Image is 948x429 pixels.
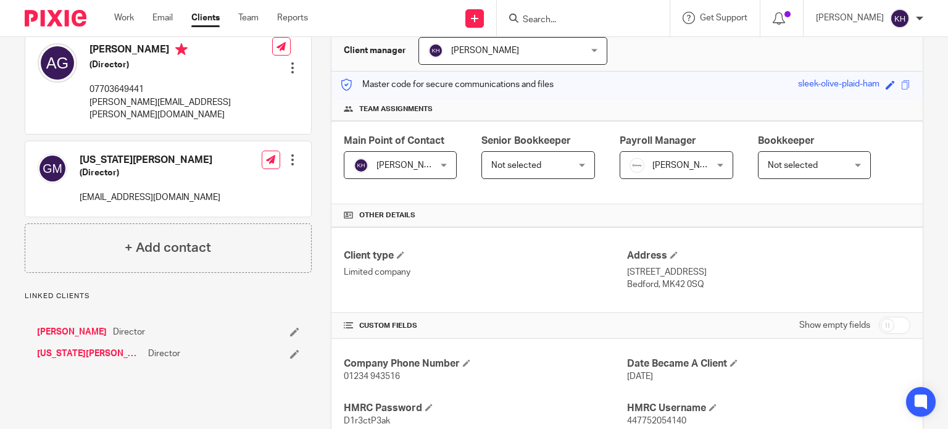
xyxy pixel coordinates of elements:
span: Senior Bookkeeper [481,136,571,146]
span: [PERSON_NAME] [451,46,519,55]
h3: Client manager [344,44,406,57]
h4: Company Phone Number [344,357,627,370]
span: Director [148,348,180,360]
p: Master code for secure communications and files [341,78,554,91]
label: Show empty fields [799,319,870,331]
h4: + Add contact [125,238,211,257]
div: sleek-olive-plaid-ham [798,78,879,92]
span: D1r3ctP3ak [344,417,390,425]
span: 01234 943516 [344,372,400,381]
img: svg%3E [890,9,910,28]
a: Email [152,12,173,24]
span: Director [113,326,145,338]
h4: [PERSON_NAME] [89,43,272,59]
span: Get Support [700,14,747,22]
h4: HMRC Username [627,402,910,415]
a: Team [238,12,259,24]
a: Reports [277,12,308,24]
span: [PERSON_NAME] [376,161,444,170]
span: Team assignments [359,104,433,114]
p: [PERSON_NAME] [816,12,884,24]
h5: (Director) [80,167,220,179]
span: [PERSON_NAME] [652,161,720,170]
h4: CUSTOM FIELDS [344,321,627,331]
span: Bookkeeper [758,136,815,146]
a: [US_STATE][PERSON_NAME] [37,348,142,360]
img: Infinity%20Logo%20with%20Whitespace%20.png [630,158,644,173]
p: Bedford, MK42 0SQ [627,278,910,291]
a: Clients [191,12,220,24]
p: 07703649441 [89,83,272,96]
h5: (Director) [89,59,272,71]
a: Work [114,12,134,24]
p: [PERSON_NAME][EMAIL_ADDRESS][PERSON_NAME][DOMAIN_NAME] [89,96,272,122]
span: Payroll Manager [620,136,696,146]
span: [DATE] [627,372,653,381]
img: svg%3E [428,43,443,58]
p: Limited company [344,266,627,278]
h4: HMRC Password [344,402,627,415]
h4: [US_STATE][PERSON_NAME] [80,154,220,167]
p: Linked clients [25,291,312,301]
img: svg%3E [354,158,368,173]
h4: Address [627,249,910,262]
span: Other details [359,210,415,220]
img: Pixie [25,10,86,27]
input: Search [522,15,633,26]
img: svg%3E [38,43,77,83]
h4: Client type [344,249,627,262]
span: Not selected [491,161,541,170]
i: Primary [175,43,188,56]
img: svg%3E [38,154,67,183]
a: [PERSON_NAME] [37,326,107,338]
span: Not selected [768,161,818,170]
h4: Date Became A Client [627,357,910,370]
span: Main Point of Contact [344,136,444,146]
p: [EMAIL_ADDRESS][DOMAIN_NAME] [80,191,220,204]
p: [STREET_ADDRESS] [627,266,910,278]
span: 447752054140 [627,417,686,425]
